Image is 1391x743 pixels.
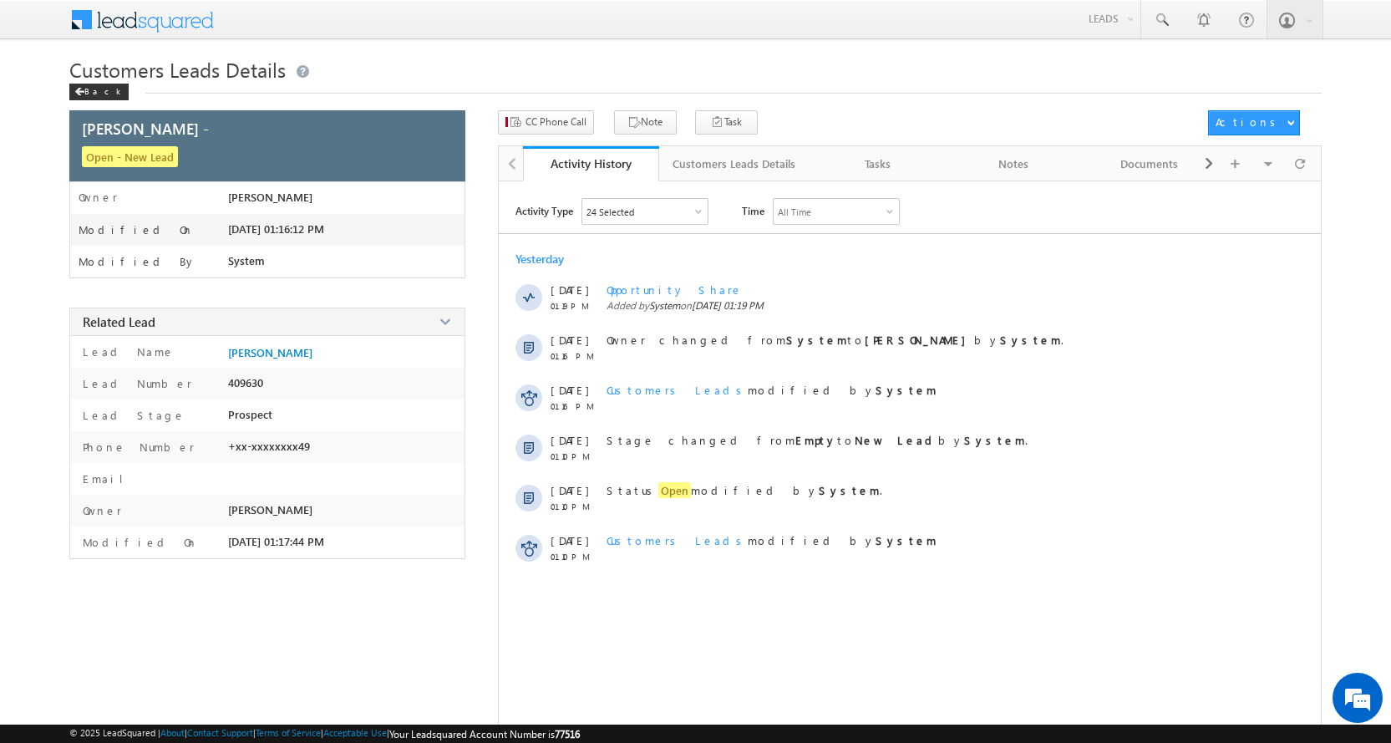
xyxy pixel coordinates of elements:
span: Time [742,198,764,223]
span: System [228,254,265,267]
a: Contact Support [187,727,253,738]
span: [DATE] [551,383,588,397]
span: 77516 [555,728,580,740]
span: [PERSON_NAME] - [82,118,209,139]
div: Yesterday [515,251,570,267]
a: Tasks [810,146,947,181]
span: [DATE] [551,533,588,547]
a: Terms of Service [256,727,321,738]
strong: System [819,483,880,497]
span: 01:16 PM [551,401,601,411]
span: Customers Leads [607,533,748,547]
label: Modified On [79,535,198,549]
label: Owner [79,191,118,204]
strong: [PERSON_NAME] [865,333,974,347]
span: Customers Leads [607,383,748,397]
div: Documents [1095,154,1203,174]
span: [PERSON_NAME] [228,191,312,204]
strong: System [964,433,1025,447]
a: Acceptable Use [323,727,387,738]
span: [PERSON_NAME] [228,503,312,517]
div: Notes [960,154,1068,174]
button: Note [614,110,677,135]
span: Customers Leads Details [69,56,286,83]
strong: New Lead [855,433,938,447]
label: Phone Number [79,440,195,454]
span: Open - New Lead [82,146,178,167]
label: Modified On [79,223,194,237]
span: Status modified by . [607,482,882,498]
label: Lead Name [79,344,175,359]
div: Customers Leads Details [673,154,795,174]
a: Activity History [523,146,659,181]
strong: System [1000,333,1061,347]
span: 01:10 PM [551,451,601,461]
span: Stage changed from to by . [607,433,1028,447]
label: Modified By [79,255,196,268]
span: Prospect [228,408,272,421]
strong: System [876,533,937,547]
label: Lead Stage [79,408,185,422]
span: [DATE] [551,483,588,497]
span: modified by [607,383,937,397]
div: Tasks [824,154,932,174]
span: modified by [607,533,937,547]
span: 01:10 PM [551,501,601,511]
span: Owner changed from to by . [607,333,1064,347]
button: Task [695,110,758,135]
div: Back [69,84,129,100]
a: Notes [947,146,1083,181]
span: Activity Type [515,198,573,223]
span: CC Phone Call [525,115,586,130]
strong: System [786,333,847,347]
button: CC Phone Call [498,110,594,135]
div: 24 Selected [586,206,634,217]
span: 01:10 PM [551,552,601,562]
span: © 2025 LeadSquared | | | | | [69,727,580,740]
span: [DATE] [551,282,588,297]
span: Your Leadsquared Account Number is [389,728,580,740]
label: Owner [79,503,122,517]
span: 409630 [228,376,263,389]
div: Actions [1216,115,1282,130]
div: All Time [778,206,811,217]
span: [DATE] 01:16:12 PM [228,222,324,236]
div: Owner Changed,Status Changed,Stage Changed,Source Changed,Notes & 19 more.. [582,199,708,224]
strong: System [876,383,937,397]
label: Lead Number [79,376,192,390]
span: System [649,299,680,312]
span: +xx-xxxxxxxx49 [228,440,310,453]
span: [DATE] 01:17:44 PM [228,535,324,548]
a: About [160,727,185,738]
strong: Empty [795,433,837,447]
button: Actions [1208,110,1300,135]
a: [PERSON_NAME] [228,346,312,359]
a: Customers Leads Details [659,146,810,181]
label: Email [79,471,136,486]
div: Activity History [536,155,647,171]
span: 01:19 PM [551,301,601,311]
span: [DATE] [551,433,588,447]
span: Related Lead [83,313,155,330]
span: [DATE] [551,333,588,347]
a: Documents [1082,146,1218,181]
span: [DATE] 01:19 PM [692,299,764,312]
span: Added by on [607,299,1251,312]
span: 01:16 PM [551,351,601,361]
span: Opportunity Share [607,282,743,297]
span: Open [658,482,691,498]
